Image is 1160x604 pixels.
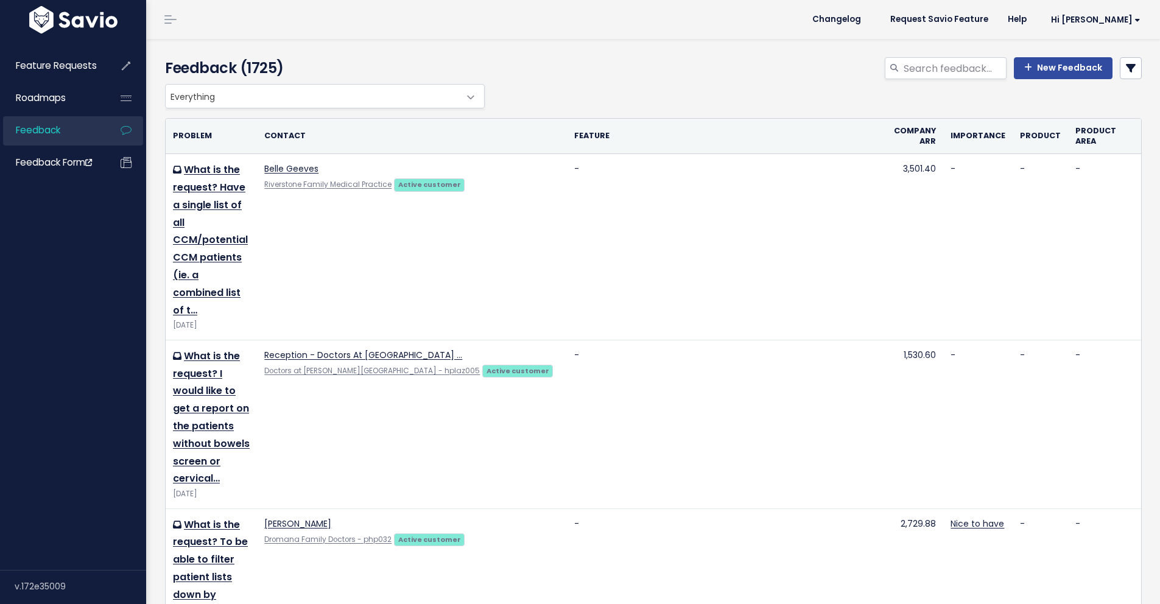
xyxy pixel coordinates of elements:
a: [PERSON_NAME] [264,518,331,530]
td: - [567,154,885,340]
a: Riverstone Family Medical Practice [264,180,392,189]
a: Active customer [394,533,465,545]
span: Feedback form [16,156,92,169]
a: Active customer [394,178,465,190]
span: Feedback [16,124,60,136]
a: Reception - Doctors At [GEOGRAPHIC_DATA] … [264,349,462,361]
a: Hi [PERSON_NAME] [1036,10,1150,29]
span: Changelog [812,15,861,24]
a: Doctors at [PERSON_NAME][GEOGRAPHIC_DATA] - hplaz005 [264,366,480,376]
th: Product [1013,119,1068,154]
td: 3,501.40 [885,154,943,340]
a: Feedback form [3,149,101,177]
a: New Feedback [1014,57,1113,79]
a: What is the request? I would like to get a report on the patients without bowels screen or cervical… [173,349,250,486]
th: Importance [943,119,1013,154]
td: 1,530.60 [885,340,943,508]
td: - [567,340,885,508]
span: Everything [165,84,485,108]
td: - [1013,340,1068,508]
div: [DATE] [173,488,250,500]
td: - [1068,154,1141,340]
a: What is the request? Have a single list of all CCM/potential CCM patients (ie. a combined list of t… [173,163,248,317]
strong: Active customer [398,180,461,189]
th: Problem [166,119,257,154]
a: Roadmaps [3,84,101,112]
a: Dromana Family Doctors - php032 [264,535,392,544]
div: [DATE] [173,319,250,332]
a: Active customer [482,364,553,376]
span: Feature Requests [16,59,97,72]
span: Hi [PERSON_NAME] [1051,15,1141,24]
span: Roadmaps [16,91,66,104]
div: v.172e35009 [15,571,146,602]
td: - [1068,340,1141,508]
strong: Active customer [398,535,461,544]
span: Everything [166,85,460,108]
th: Contact [257,119,567,154]
a: Request Savio Feature [881,10,998,29]
a: Help [998,10,1036,29]
input: Search feedback... [902,57,1007,79]
th: Product Area [1068,119,1141,154]
h4: Feedback (1725) [165,57,479,79]
td: - [943,340,1013,508]
a: Belle Geeves [264,163,318,175]
img: logo-white.9d6f32f41409.svg [26,6,121,33]
a: Feedback [3,116,101,144]
th: Feature [567,119,885,154]
strong: Active customer [487,366,549,376]
a: Feature Requests [3,52,101,80]
a: Nice to have [951,518,1004,530]
td: - [1013,154,1068,340]
th: Company ARR [885,119,943,154]
td: - [943,154,1013,340]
